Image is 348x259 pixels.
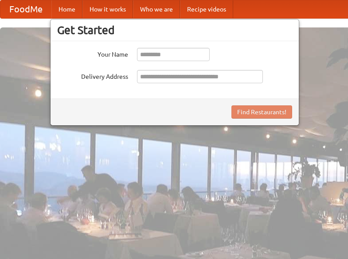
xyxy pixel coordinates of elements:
[180,0,233,18] a: Recipe videos
[133,0,180,18] a: Who we are
[51,0,82,18] a: Home
[82,0,133,18] a: How it works
[57,48,128,59] label: Your Name
[57,23,292,37] h3: Get Started
[57,70,128,81] label: Delivery Address
[0,0,51,18] a: FoodMe
[231,105,292,119] button: Find Restaurants!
